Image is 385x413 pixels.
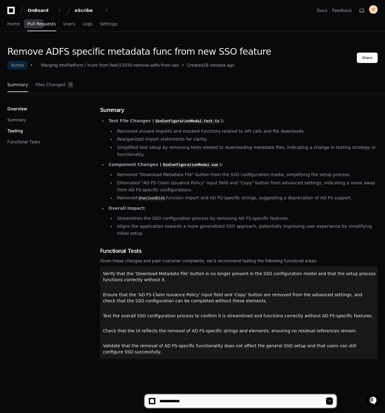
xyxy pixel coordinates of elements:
span: Validate that the removal of AD FS-specific functionality does not affect the general SSO setup a... [103,343,357,354]
span: Created [187,62,203,68]
li: Removed "Download Metadata File" button from the SSO configuration modal, simplifying the setup p... [115,171,378,178]
img: 1736555170064-99ba0984-63c1-480f-8ee9-699278ef63ed [6,46,17,57]
span: Pull Requests [27,22,56,26]
span: Files Changed [36,83,65,87]
span: Logs [83,22,92,26]
li: Streamlines the SSO configuration process by removing AD FS-specific features. [115,215,378,222]
span: Summary [7,83,28,87]
span: Users [63,22,75,26]
a: Home [7,17,20,31]
strong: Overall Impact: [108,206,145,211]
a: Settings [100,17,117,31]
iframe: Open customer support [365,393,382,409]
li: Simplified test setup by removing tests related to downloading metadata files, indicating a chang... [115,144,378,158]
a: Logs [83,17,92,31]
button: Share [357,53,378,63]
span: Verify that the 'Download Metadata File' button is no longer present in the SSO configuration mod... [103,271,376,282]
li: Aligns the application towards a more generalized SSO approach, potentially improving user experi... [115,223,378,237]
div: Start new chat [21,46,100,52]
div: trunk from feat/23019-remove-adfs-from-sso [88,62,179,68]
span: 3 [68,82,73,88]
div: Platform [66,62,83,68]
code: SsoConfigurationModal.test.ts [154,119,221,124]
h1: Summary [100,106,378,114]
li: Eliminated "AD FS Claim Issuance Policy" input field and "Copy" button from advanced settings, in... [115,179,378,194]
span: Pylon [61,64,74,69]
div: Merging into [41,62,66,68]
li: Removed function import and AD FS-specific strings, suggesting a deprecation of AD FS support. [115,194,378,202]
button: C [369,5,378,14]
button: eScribe [72,5,111,16]
strong: Component Changes ( ): [108,162,223,167]
span: Home [7,22,20,26]
h1: Remove ADFS specific metadata func from new SSO feature [7,46,271,57]
strong: Test File Changes ( ): [108,118,224,123]
li: Reorganized import statements for clarity. [115,136,378,143]
a: Pull Requests [27,17,56,31]
div: OnBoard [28,7,54,13]
div: We're available if you need us! [21,52,77,57]
div: Given these changes and past customer complaints, we'd recommend testing the following functional... [100,258,378,264]
span: 26 minutes ago [203,62,234,68]
a: Users [63,17,75,31]
span: Test the overall SSO configuration process to confirm it is streamlined and functions correctly w... [103,313,373,318]
div: Active [7,61,28,69]
img: PlayerZero [6,6,18,18]
button: Functional Tests [7,139,40,145]
button: Start new chat [104,47,111,55]
button: Feedback [332,7,352,13]
p: Overview [7,106,27,112]
li: Removed unused imports and mocked functions related to API calls and file downloads. [115,128,378,135]
h1: C [372,7,375,12]
div: eScribe [75,7,101,13]
span: Check that the UI reflects the removal of AD FS-specific strings and elements, ensuring no residu... [103,328,357,333]
p: Testing [7,128,23,134]
code: downloadBlob [137,196,166,201]
button: OnBoard [25,5,64,16]
code: SsoConfigurationModal.vue [162,162,219,168]
span: Settings [100,22,117,26]
span: Ensure that the 'AD FS Claim Issuance Policy' input field and 'Copy' button are removed from the ... [103,292,362,303]
button: Summary [7,117,26,123]
span: Functional Tests [100,247,142,255]
a: Powered byPylon [43,64,74,69]
div: Welcome [6,24,111,34]
a: Docs [317,7,327,13]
